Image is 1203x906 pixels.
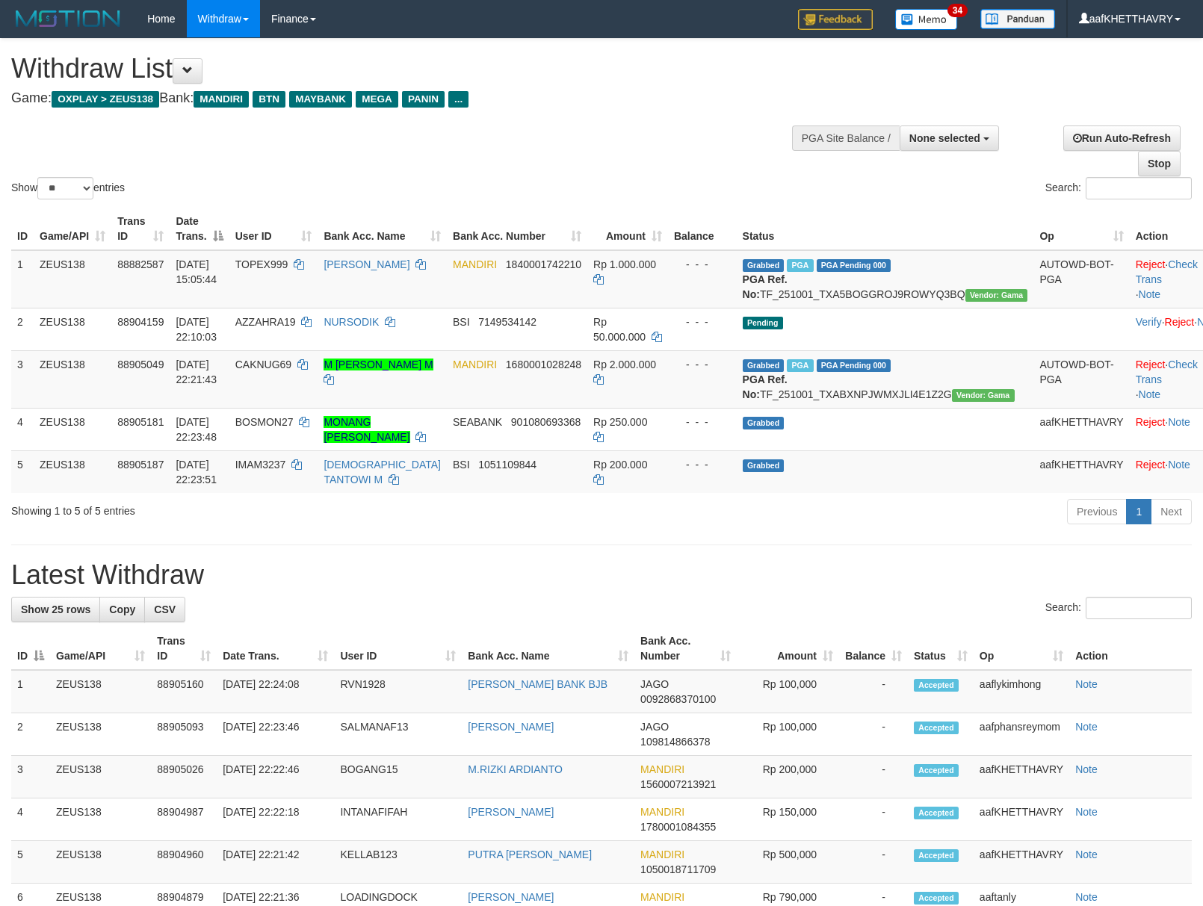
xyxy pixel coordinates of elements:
a: Note [1075,806,1098,818]
span: BTN [253,91,285,108]
div: - - - [674,314,731,329]
th: Amount: activate to sort column ascending [587,208,668,250]
td: ZEUS138 [50,756,151,798]
a: [PERSON_NAME] [324,258,409,270]
span: Vendor URL: https://trx31.1velocity.biz [965,289,1028,302]
td: 88905026 [151,756,217,798]
span: MEGA [356,91,398,108]
td: [DATE] 22:21:42 [217,841,334,884]
span: CSV [154,604,176,615]
th: Game/API: activate to sort column ascending [34,208,111,250]
h1: Withdraw List [11,54,787,84]
span: Marked by aaftanly [787,359,813,372]
th: Date Trans.: activate to sort column ascending [217,627,334,670]
span: MAYBANK [289,91,352,108]
div: - - - [674,357,731,372]
td: aafKHETTHAVRY [1033,408,1129,450]
td: 1 [11,250,34,308]
a: Reject [1136,416,1166,428]
th: Balance: activate to sort column ascending [839,627,908,670]
td: [DATE] 22:22:18 [217,798,334,841]
td: ZEUS138 [50,713,151,756]
td: Rp 150,000 [737,798,839,841]
td: 2 [11,308,34,350]
td: INTANAFIFAH [334,798,462,841]
td: [DATE] 22:23:46 [217,713,334,756]
span: Show 25 rows [21,604,90,615]
a: PUTRA [PERSON_NAME] [468,848,592,860]
span: Copy 1050018711709 to clipboard [640,863,716,875]
th: Status: activate to sort column ascending [908,627,974,670]
h4: Game: Bank: [11,91,787,106]
div: - - - [674,257,731,272]
td: 5 [11,841,50,884]
td: [DATE] 22:24:08 [217,670,334,713]
a: [PERSON_NAME] [468,891,554,903]
td: - [839,670,908,713]
div: PGA Site Balance / [792,125,900,151]
span: [DATE] 15:05:44 [176,258,217,285]
span: IMAM3237 [235,459,286,471]
a: Previous [1067,499,1127,524]
span: Copy 109814866378 to clipboard [640,736,710,748]
td: aafKHETTHAVRY [974,798,1069,841]
td: 3 [11,350,34,408]
a: [PERSON_NAME] BANK BJB [468,678,607,690]
a: Copy [99,597,145,622]
span: Copy 7149534142 to clipboard [478,316,536,328]
span: CAKNUG69 [235,359,291,370]
h1: Latest Withdraw [11,560,1192,590]
td: Rp 100,000 [737,713,839,756]
th: User ID: activate to sort column ascending [229,208,318,250]
span: SEABANK [453,416,502,428]
span: PANIN [402,91,445,108]
span: Rp 50.000.000 [593,316,646,343]
span: MANDIRI [453,258,497,270]
span: MANDIRI [640,806,684,818]
td: SALMANAF13 [334,713,462,756]
th: Date Trans.: activate to sort column descending [170,208,229,250]
td: 88904987 [151,798,217,841]
span: Copy [109,604,135,615]
td: ZEUS138 [34,450,111,493]
span: Grabbed [743,359,785,372]
th: Balance [668,208,737,250]
td: 88904960 [151,841,217,884]
span: Copy 1680001028248 to clipboard [506,359,581,370]
button: None selected [900,125,999,151]
td: - [839,798,908,841]
label: Show entries [11,177,125,199]
th: Game/API: activate to sort column ascending [50,627,151,670]
td: AUTOWD-BOT-PGA [1033,350,1129,408]
td: ZEUS138 [34,350,111,408]
span: PGA Pending [817,259,891,272]
span: MANDIRI [640,763,684,775]
td: - [839,841,908,884]
th: Bank Acc. Number: activate to sort column ascending [447,208,587,250]
td: - [839,756,908,798]
th: Op: activate to sort column ascending [974,627,1069,670]
th: Bank Acc. Name: activate to sort column ascending [462,627,634,670]
span: Vendor URL: https://trx31.1velocity.biz [952,389,1015,402]
a: [PERSON_NAME] [468,806,554,818]
td: 88905160 [151,670,217,713]
td: ZEUS138 [50,798,151,841]
span: MANDIRI [640,848,684,860]
a: Run Auto-Refresh [1063,125,1181,151]
span: Accepted [914,892,959,905]
span: Copy 1780001084355 to clipboard [640,821,716,833]
td: Rp 100,000 [737,670,839,713]
td: Rp 200,000 [737,756,839,798]
span: BSI [453,316,470,328]
span: BSI [453,459,470,471]
td: aafKHETTHAVRY [974,841,1069,884]
a: Note [1139,288,1161,300]
td: ZEUS138 [50,841,151,884]
label: Search: [1045,177,1192,199]
span: Pending [743,317,783,329]
td: AUTOWD-BOT-PGA [1033,250,1129,308]
th: Trans ID: activate to sort column ascending [111,208,170,250]
span: Grabbed [743,259,785,272]
td: 88905093 [151,713,217,756]
span: MANDIRI [194,91,249,108]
